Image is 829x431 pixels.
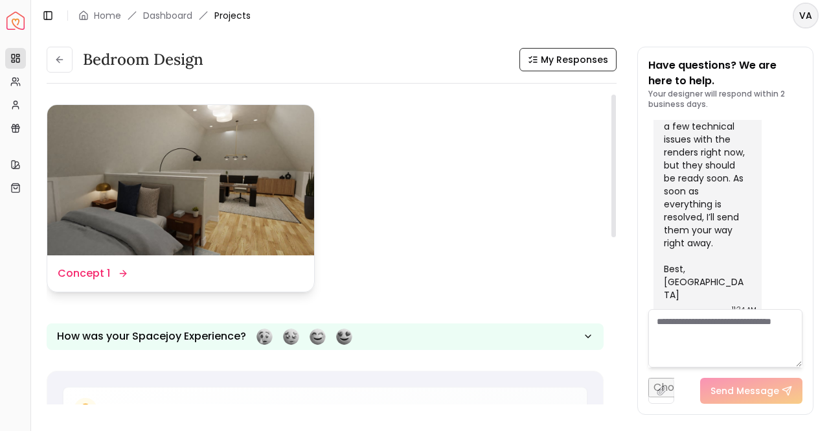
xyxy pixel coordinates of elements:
h5: Need Help with Your Design? [105,401,274,419]
a: Home [94,9,121,22]
p: Your designer will respond within 2 business days. [648,89,802,110]
span: Projects [214,9,251,22]
p: How was your Spacejoy Experience? [57,329,246,344]
img: Concept 1 [47,105,314,255]
dd: Concept 1 [58,266,110,281]
span: VA [794,4,817,27]
nav: breadcrumb [78,9,251,22]
img: Spacejoy Logo [6,12,25,30]
p: Have questions? We are here to help. [648,58,802,89]
button: My Responses [519,48,617,71]
a: Dashboard [143,9,192,22]
button: How was your Spacejoy Experience?Feeling terribleFeeling badFeeling goodFeeling awesome [47,323,604,350]
span: My Responses [541,53,608,66]
div: Hi [PERSON_NAME], I wanted to give you a quick update on your home office/bedroom design. There a... [664,16,749,301]
h3: Bedroom Design [83,49,203,70]
button: VA [793,3,819,29]
a: Concept 1Concept 1 [47,104,315,292]
a: Spacejoy [6,12,25,30]
div: 11:24 AM [732,303,756,316]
